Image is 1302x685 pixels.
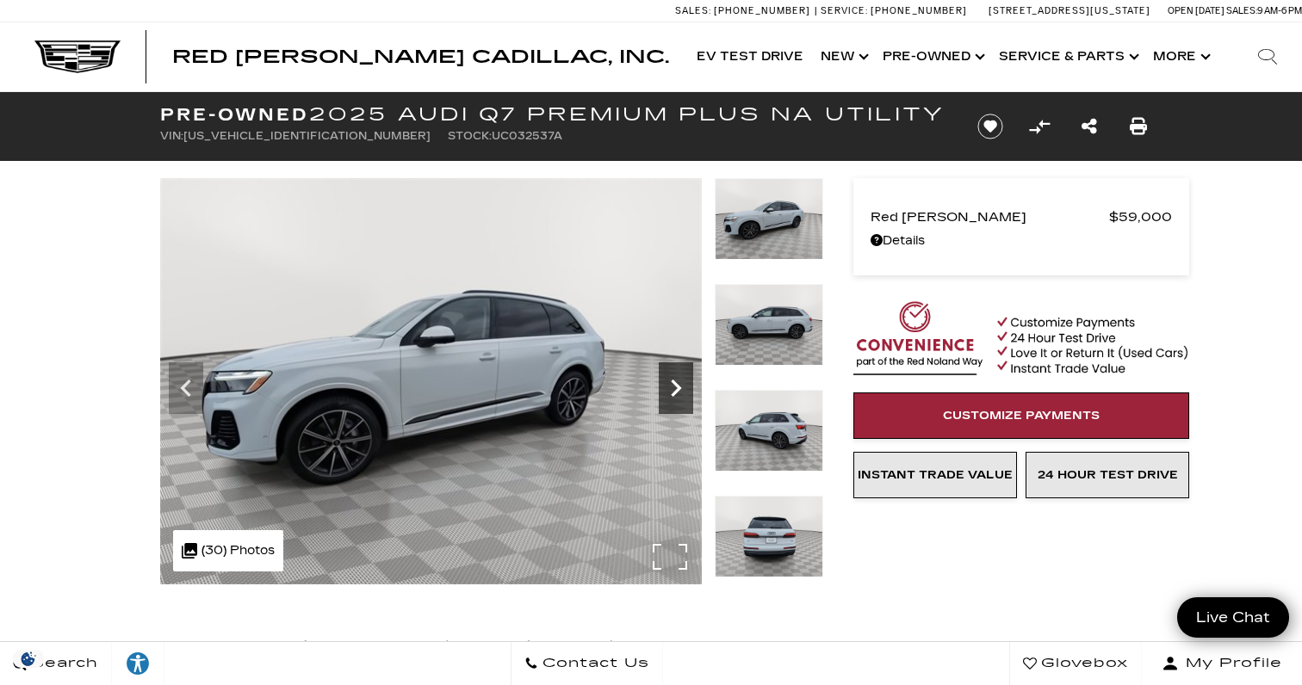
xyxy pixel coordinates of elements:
strong: Pre-Owned [160,104,309,125]
div: Explore your accessibility options [112,651,164,676]
span: Customize Payments [943,409,1100,423]
a: New [812,22,874,91]
a: Red [PERSON_NAME] Cadillac, Inc. [172,48,669,65]
a: Details [871,229,1172,253]
span: $59,000 [1109,205,1172,229]
a: Pre-Owned [874,22,990,91]
span: [PHONE_NUMBER] [871,5,967,16]
div: Privacy Settings [9,650,48,668]
img: Used 2025 White Audi Premium Plus image 5 [715,284,823,366]
a: Explore your accessibility options [112,642,164,685]
a: Customize Payments [853,392,1189,439]
a: Service & Parts [990,22,1144,91]
button: Open user profile menu [1142,642,1302,685]
div: Previous [169,362,203,414]
span: Live Chat [1187,608,1279,627]
a: Contact Us [511,642,663,685]
button: Compare Vehicle [1026,114,1052,139]
img: Used 2025 White Audi Premium Plus image 4 [160,178,702,584]
span: My Profile [1179,651,1282,676]
a: EV Test Drive [688,22,812,91]
span: Red [PERSON_NAME] Cadillac, Inc. [172,46,669,67]
span: Open [DATE] [1168,5,1224,16]
span: Stock: [448,130,492,142]
button: Save vehicle [971,113,1009,140]
img: Cadillac Dark Logo with Cadillac White Text [34,40,121,73]
span: Contact Us [538,651,649,676]
span: [PHONE_NUMBER] [714,5,810,16]
a: Red [PERSON_NAME] $59,000 [871,205,1172,229]
span: Sales: [1226,5,1257,16]
img: Used 2025 White Audi Premium Plus image 6 [715,390,823,472]
img: Used 2025 White Audi Premium Plus image 7 [715,496,823,577]
a: Service: [PHONE_NUMBER] [815,6,971,15]
img: Used 2025 White Audi Premium Plus image 4 [715,178,823,260]
span: Sales: [675,5,711,16]
a: Glovebox [1009,642,1142,685]
div: (30) Photos [173,530,283,571]
span: Instant Trade Value [858,468,1013,482]
div: Next [659,362,693,414]
a: Share this Pre-Owned 2025 Audi Q7 Premium Plus NA Utility [1082,114,1097,139]
span: [US_VEHICLE_IDENTIFICATION_NUMBER] [183,130,431,142]
button: More [1144,22,1216,91]
div: Search [1233,22,1302,91]
a: [STREET_ADDRESS][US_STATE] [989,5,1150,16]
span: Search [27,651,98,676]
a: Print this Pre-Owned 2025 Audi Q7 Premium Plus NA Utility [1130,114,1147,139]
span: UC032537A [492,130,562,142]
span: 24 Hour Test Drive [1038,468,1178,482]
span: VIN: [160,130,183,142]
a: 24 Hour Test Drive [1026,452,1189,498]
span: Glovebox [1037,651,1128,676]
span: Red [PERSON_NAME] [871,205,1109,229]
h1: 2025 Audi Q7 Premium Plus NA Utility [160,105,948,124]
a: Sales: [PHONE_NUMBER] [675,6,815,15]
a: Live Chat [1177,597,1289,638]
a: Instant Trade Value [853,452,1017,498]
span: Service: [821,5,868,16]
span: 9 AM-6 PM [1257,5,1302,16]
